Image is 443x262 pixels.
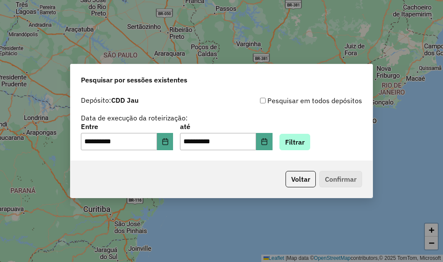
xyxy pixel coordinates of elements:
label: Depósito: [81,95,138,105]
span: Pesquisar por sessões existentes [81,75,187,85]
button: Filtrar [279,134,310,150]
button: Voltar [286,171,316,187]
label: Entre [81,121,173,132]
strong: CDD Jau [111,96,138,104]
button: Choose Date [256,133,273,150]
div: Pesquisar em todos depósitos [221,95,362,106]
button: Choose Date [157,133,173,150]
label: até [180,121,272,132]
label: Data de execução da roteirização: [81,113,188,123]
